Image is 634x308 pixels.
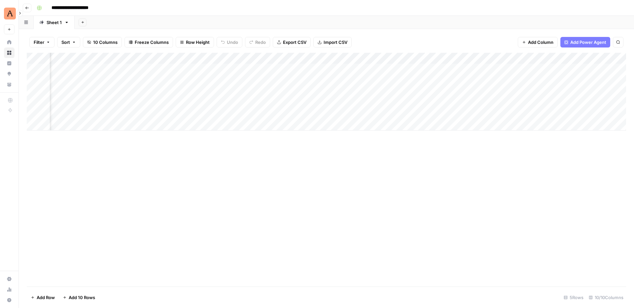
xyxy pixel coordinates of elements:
span: Add Row [37,294,55,301]
button: Freeze Columns [124,37,173,47]
button: 10 Columns [83,37,122,47]
button: Add Column [518,37,558,47]
span: 10 Columns [93,39,118,46]
a: Usage [4,284,15,295]
div: Sheet 1 [47,19,62,26]
button: Add 10 Rows [59,292,99,303]
span: Add Power Agent [570,39,606,46]
span: Add Column [528,39,553,46]
a: Insights [4,58,15,69]
button: Sort [57,37,80,47]
button: Row Height [176,37,214,47]
button: Filter [29,37,54,47]
button: Help + Support [4,295,15,305]
button: Import CSV [313,37,352,47]
button: Add Row [27,292,59,303]
span: Add 10 Rows [69,294,95,301]
button: Export CSV [273,37,311,47]
button: Redo [245,37,270,47]
a: Your Data [4,79,15,90]
a: Sheet 1 [34,16,75,29]
img: Animalz Logo [4,8,16,19]
div: 10/10 Columns [586,292,626,303]
span: Row Height [186,39,210,46]
span: Undo [227,39,238,46]
span: Import CSV [324,39,347,46]
button: Add Power Agent [560,37,610,47]
a: Opportunities [4,69,15,79]
span: Freeze Columns [135,39,169,46]
a: Settings [4,274,15,284]
span: Export CSV [283,39,306,46]
span: Redo [255,39,266,46]
a: Home [4,37,15,47]
div: 5 Rows [561,292,586,303]
span: Sort [61,39,70,46]
button: Undo [217,37,242,47]
span: Filter [34,39,44,46]
button: Workspace: Animalz [4,5,15,22]
a: Browse [4,47,15,58]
